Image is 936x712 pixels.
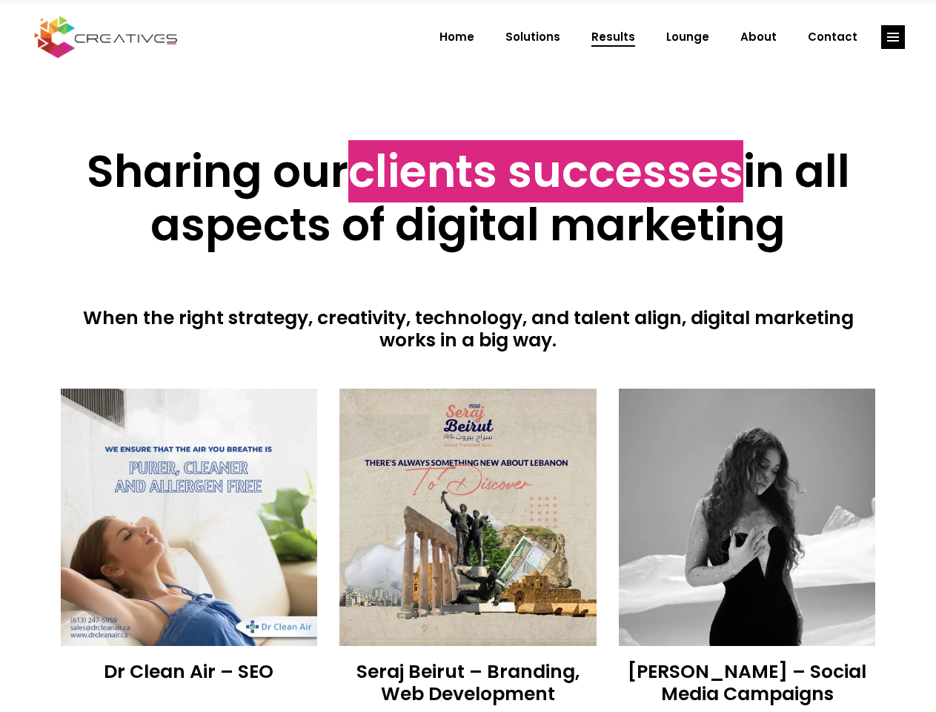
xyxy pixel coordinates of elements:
a: Lounge [651,18,725,56]
a: [PERSON_NAME] – Social Media Campaigns [628,659,866,707]
a: Home [424,18,490,56]
img: Creatives | Results [61,389,318,646]
h2: Sharing our in all aspects of digital marketing [61,145,876,251]
a: link [881,25,905,49]
a: Seraj Beirut – Branding, Web Development [356,659,580,707]
span: Contact [808,18,857,56]
span: Home [439,18,474,56]
span: clients successes [348,140,743,202]
a: Results [576,18,651,56]
h4: When the right strategy, creativity, technology, and talent align, digital marketing works in a b... [61,307,876,352]
img: Creatives [31,14,181,60]
img: Creatives | Results [339,389,597,646]
span: Solutions [505,18,560,56]
a: Contact [792,18,873,56]
span: About [740,18,777,56]
a: Dr Clean Air – SEO [104,659,273,685]
span: Lounge [666,18,709,56]
img: Creatives | Results [619,389,876,646]
a: About [725,18,792,56]
span: Results [591,18,635,56]
a: Solutions [490,18,576,56]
